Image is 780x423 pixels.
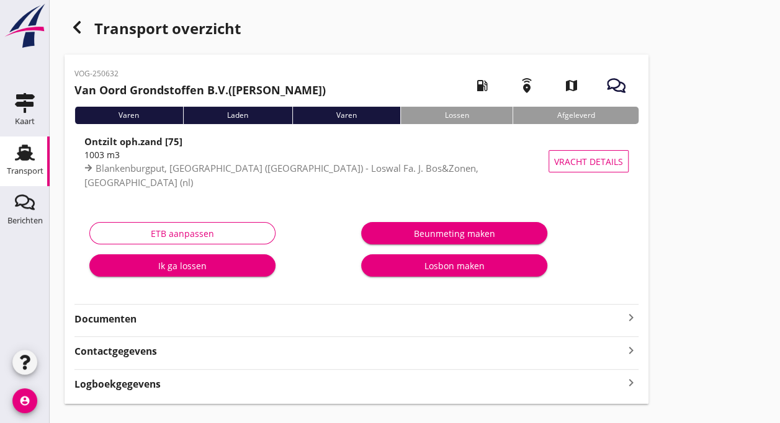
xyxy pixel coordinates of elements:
img: logo-small.a267ee39.svg [2,3,47,49]
div: Laden [183,107,292,124]
i: account_circle [12,388,37,413]
button: ETB aanpassen [89,222,276,244]
div: Transport overzicht [65,15,648,45]
i: keyboard_arrow_right [624,310,639,325]
div: Kaart [15,117,35,125]
h2: ([PERSON_NAME]) [74,82,326,99]
div: Losbon maken [371,259,537,272]
span: Blankenburgput, [GEOGRAPHIC_DATA] ([GEOGRAPHIC_DATA]) - Loswal Fa. J. Bos&Zonen, [GEOGRAPHIC_DATA... [84,162,478,189]
div: Ik ga lossen [99,259,266,272]
div: 1003 m3 [84,148,554,161]
span: Vracht details [554,155,623,168]
div: ETB aanpassen [100,227,265,240]
button: Beunmeting maken [361,222,547,244]
div: Varen [74,107,183,124]
i: keyboard_arrow_right [624,375,639,391]
strong: Documenten [74,312,624,326]
div: Lossen [400,107,513,124]
div: Varen [292,107,401,124]
a: Ontzilt oph.zand [75]1003 m3Blankenburgput, [GEOGRAPHIC_DATA] ([GEOGRAPHIC_DATA]) - Loswal Fa. J.... [74,134,639,189]
button: Vracht details [549,150,629,172]
div: Transport [7,167,43,175]
button: Losbon maken [361,254,547,277]
strong: Logboekgegevens [74,377,161,391]
strong: Contactgegevens [74,344,157,358]
i: emergency_share [509,68,544,103]
div: Afgeleverd [513,107,639,124]
strong: Ontzilt oph.zand [75] [84,135,182,148]
p: VOG-250632 [74,68,326,79]
i: keyboard_arrow_right [624,342,639,358]
div: Berichten [7,216,43,225]
div: Beunmeting maken [371,227,537,240]
i: local_gas_station [465,68,500,103]
i: map [554,68,589,103]
button: Ik ga lossen [89,254,276,277]
strong: Van Oord Grondstoffen B.V. [74,82,228,97]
